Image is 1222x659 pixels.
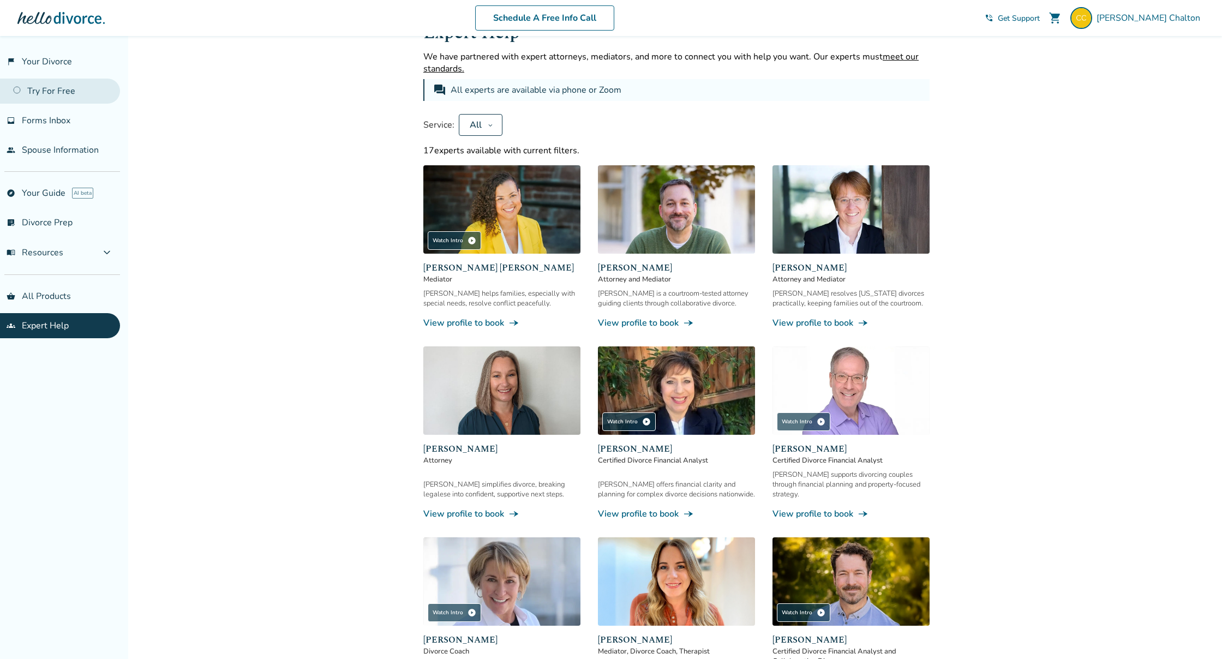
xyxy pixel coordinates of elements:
[423,317,580,329] a: View profile to bookline_end_arrow_notch
[858,317,868,328] span: line_end_arrow_notch
[772,165,930,254] img: Anne Mania
[423,480,580,499] div: [PERSON_NAME] simplifies divorce, breaking legalese into confident, supportive next steps.
[858,508,868,519] span: line_end_arrow_notch
[1167,607,1222,659] iframe: Chat Widget
[433,83,446,97] span: forum
[1070,7,1092,29] img: sweetone03@icloud.com
[468,608,476,617] span: play_circle
[985,14,993,22] span: phone_in_talk
[598,633,755,646] span: [PERSON_NAME]
[423,537,580,626] img: Kim Goodman
[598,537,755,626] img: Kristen Howerton
[423,165,580,254] img: Claudia Brown Coulter
[598,646,755,656] span: Mediator, Divorce Coach, Therapist
[72,188,93,199] span: AI beta
[772,442,930,456] span: [PERSON_NAME]
[598,346,755,435] img: Sandra Giudici
[423,289,580,308] div: [PERSON_NAME] helps families, especially with special needs, resolve conflict peacefully.
[598,165,755,254] img: Neil Forester
[423,456,580,465] span: Attorney
[772,317,930,329] a: View profile to bookline_end_arrow_notch
[598,480,755,499] div: [PERSON_NAME] offers financial clarity and planning for complex divorce decisions nationwide.
[772,537,930,626] img: John Duffy
[1097,12,1205,24] span: [PERSON_NAME] Chalton
[772,261,930,274] span: [PERSON_NAME]
[423,646,580,656] span: Divorce Coach
[423,145,930,157] div: 17 experts available with current filters.
[7,189,15,197] span: explore
[22,115,70,127] span: Forms Inbox
[428,603,481,622] div: Watch Intro
[683,317,694,328] span: line_end_arrow_notch
[772,633,930,646] span: [PERSON_NAME]
[598,317,755,329] a: View profile to bookline_end_arrow_notch
[777,412,830,431] div: Watch Intro
[423,346,580,435] img: Desiree Howard
[598,289,755,308] div: [PERSON_NAME] is a courtroom-tested attorney guiding clients through collaborative divorce.
[428,231,481,250] div: Watch Intro
[7,57,15,66] span: flag_2
[772,346,930,435] img: Jeff Landers
[508,508,519,519] span: line_end_arrow_notch
[772,456,930,465] span: Certified Divorce Financial Analyst
[423,274,580,284] span: Mediator
[817,608,825,617] span: play_circle
[7,146,15,154] span: people
[468,119,483,131] div: All
[7,116,15,125] span: inbox
[100,246,113,259] span: expand_more
[598,456,755,465] span: Certified Divorce Financial Analyst
[423,51,919,75] span: meet our standards.
[1049,11,1062,25] span: shopping_cart
[7,218,15,227] span: list_alt_check
[642,417,651,426] span: play_circle
[683,508,694,519] span: line_end_arrow_notch
[772,289,930,308] div: [PERSON_NAME] resolves [US_STATE] divorces practically, keeping families out of the courtroom.
[451,83,624,97] div: All experts are available via phone or Zoom
[598,508,755,520] a: View profile to bookline_end_arrow_notch
[998,13,1040,23] span: Get Support
[423,633,580,646] span: [PERSON_NAME]
[7,247,63,259] span: Resources
[772,470,930,499] div: [PERSON_NAME] supports divorcing couples through financial planning and property-focused strategy.
[777,603,830,622] div: Watch Intro
[459,114,502,136] button: All
[598,442,755,456] span: [PERSON_NAME]
[598,274,755,284] span: Attorney and Mediator
[817,417,825,426] span: play_circle
[508,317,519,328] span: line_end_arrow_notch
[598,261,755,274] span: [PERSON_NAME]
[423,442,580,456] span: [PERSON_NAME]
[423,261,580,274] span: [PERSON_NAME] [PERSON_NAME]
[985,13,1040,23] a: phone_in_talkGet Support
[423,508,580,520] a: View profile to bookline_end_arrow_notch
[7,321,15,330] span: groups
[7,292,15,301] span: shopping_basket
[475,5,614,31] a: Schedule A Free Info Call
[423,119,454,131] span: Service:
[772,508,930,520] a: View profile to bookline_end_arrow_notch
[423,51,930,75] p: We have partnered with expert attorneys, mediators, and more to connect you with help you want. O...
[772,274,930,284] span: Attorney and Mediator
[468,236,476,245] span: play_circle
[602,412,656,431] div: Watch Intro
[7,248,15,257] span: menu_book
